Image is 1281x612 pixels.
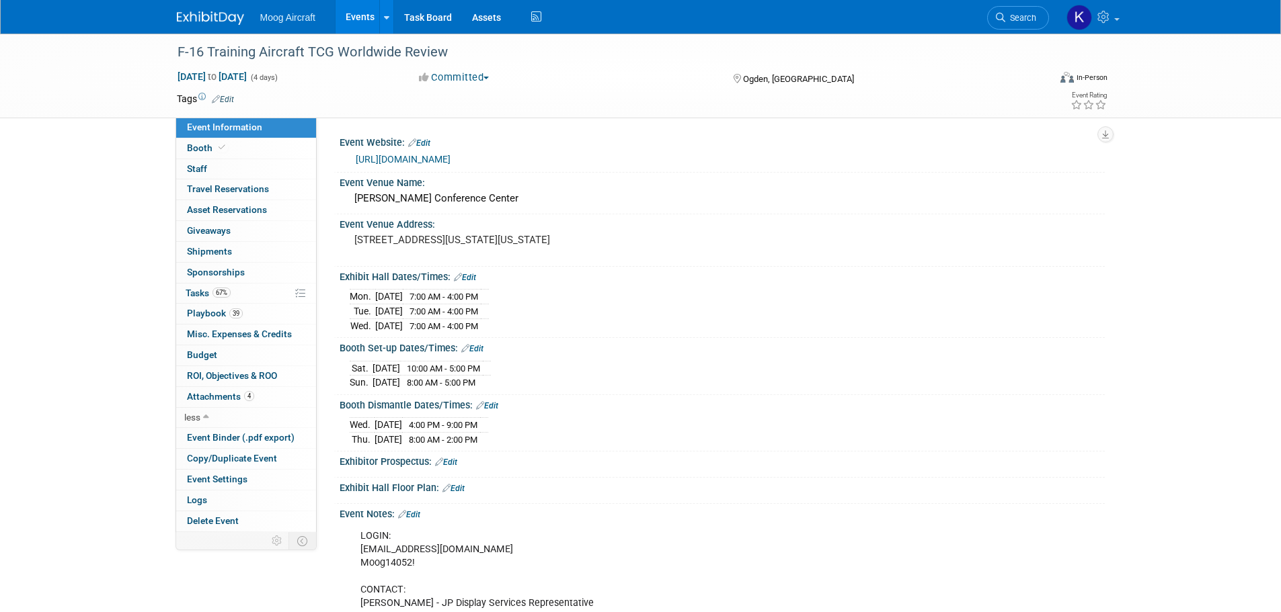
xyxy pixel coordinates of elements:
[350,418,375,433] td: Wed.
[1060,72,1074,83] img: Format-Inperson.png
[176,345,316,365] a: Budget
[187,494,207,505] span: Logs
[435,457,457,467] a: Edit
[187,391,254,402] span: Attachments
[176,221,316,241] a: Giveaways
[176,138,316,159] a: Booth
[350,376,373,390] td: Sun.
[373,376,400,390] td: [DATE]
[187,453,277,464] span: Copy/Duplicate Event
[340,451,1105,469] div: Exhibitor Prospectus:
[260,12,315,23] span: Moog Aircraft
[1005,13,1036,23] span: Search
[187,432,295,443] span: Event Binder (.pdf export)
[970,70,1108,90] div: Event Format
[176,283,316,304] a: Tasks67%
[350,432,375,446] td: Thu.
[340,132,1105,150] div: Event Website:
[187,370,277,381] span: ROI, Objectives & ROO
[187,163,207,174] span: Staff
[176,490,316,511] a: Logs
[410,321,478,331] span: 7:00 AM - 4:00 PM
[354,234,644,246] pre: [STREET_ADDRESS][US_STATE][US_STATE]
[373,361,400,376] td: [DATE]
[206,71,219,82] span: to
[407,378,475,388] span: 8:00 AM - 5:00 PM
[410,292,478,302] span: 7:00 AM - 4:00 PM
[340,395,1105,412] div: Booth Dismantle Dates/Times:
[187,308,243,318] span: Playbook
[177,11,244,25] img: ExhibitDay
[177,92,234,105] td: Tags
[398,510,420,519] a: Edit
[187,225,231,236] span: Giveaways
[176,304,316,324] a: Playbook39
[176,366,316,386] a: ROI, Objectives & ROO
[408,138,430,148] a: Edit
[340,338,1105,355] div: Booth Set-up Dates/Times:
[176,242,316,262] a: Shipments
[173,40,1029,64] div: F-16 Training Aircraft TCG Worldwide Review
[249,73,278,82] span: (4 days)
[350,361,373,376] td: Sat.
[476,401,498,410] a: Edit
[266,532,289,550] td: Personalize Event Tab Strip
[356,154,451,165] a: [URL][DOMAIN_NAME]
[184,412,200,423] span: less
[407,363,480,374] span: 10:00 AM - 5:00 PM
[187,474,247,484] span: Event Settings
[350,290,375,304] td: Mon.
[340,173,1105,189] div: Event Venue Name:
[454,273,476,282] a: Edit
[176,324,316,345] a: Misc. Expenses & Credits
[350,318,375,333] td: Wed.
[340,267,1105,284] div: Exhibit Hall Dates/Times:
[414,71,494,85] button: Committed
[229,308,243,318] span: 39
[375,290,403,304] td: [DATE]
[375,418,402,433] td: [DATE]
[187,515,239,526] span: Delete Event
[375,304,403,319] td: [DATE]
[219,144,225,151] i: Booth reservation complete
[176,179,316,200] a: Travel Reservations
[743,74,854,84] span: Ogden, [GEOGRAPHIC_DATA]
[461,344,483,353] a: Edit
[212,288,231,298] span: 67%
[1076,73,1108,83] div: In-Person
[212,95,234,104] a: Edit
[176,118,316,138] a: Event Information
[176,263,316,283] a: Sponsorships
[187,204,267,215] span: Asset Reservations
[409,435,477,445] span: 8:00 AM - 2:00 PM
[350,304,375,319] td: Tue.
[340,214,1105,231] div: Event Venue Address:
[409,420,477,430] span: 4:00 PM - 9:00 PM
[187,183,269,194] span: Travel Reservations
[244,391,254,401] span: 4
[350,188,1095,209] div: [PERSON_NAME] Conference Center
[340,504,1105,521] div: Event Notes:
[1066,5,1092,30] img: Kelsey Blackley
[1071,92,1107,99] div: Event Rating
[176,511,316,531] a: Delete Event
[176,428,316,448] a: Event Binder (.pdf export)
[340,478,1105,495] div: Exhibit Hall Floor Plan:
[176,449,316,469] a: Copy/Duplicate Event
[987,6,1049,30] a: Search
[375,318,403,333] td: [DATE]
[375,432,402,446] td: [DATE]
[177,71,247,83] span: [DATE] [DATE]
[176,200,316,220] a: Asset Reservations
[187,329,292,339] span: Misc. Expenses & Credits
[176,470,316,490] a: Event Settings
[187,267,245,277] span: Sponsorships
[176,408,316,428] a: less
[186,288,231,298] span: Tasks
[187,246,232,257] span: Shipments
[410,306,478,316] span: 7:00 AM - 4:00 PM
[187,122,262,132] span: Event Information
[442,484,465,493] a: Edit
[176,159,316,179] a: Staff
[187,349,217,360] span: Budget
